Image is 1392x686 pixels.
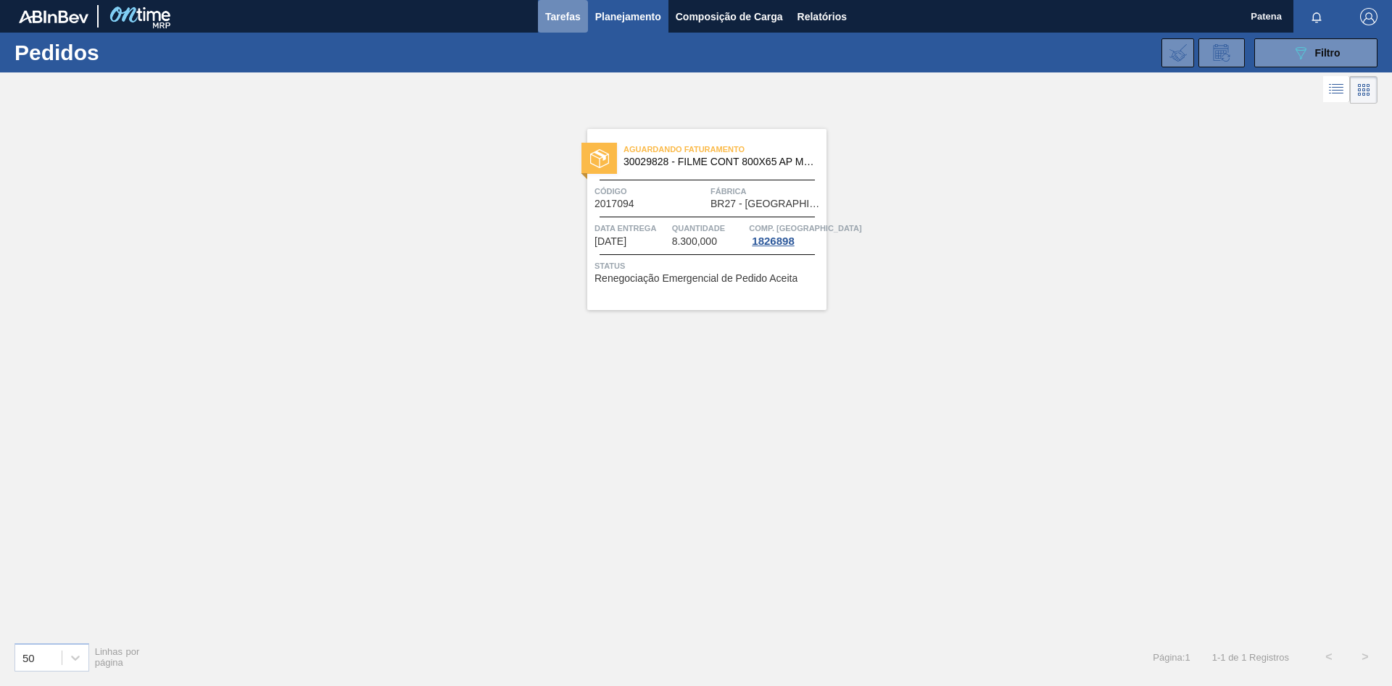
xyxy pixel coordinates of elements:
[749,235,797,247] div: 1826898
[710,184,823,198] span: Fábrica
[594,236,626,247] span: 29/09/2025
[676,8,783,25] span: Composição de Carga
[19,10,88,23] img: TNhmsLtSVTkK8tSr43FrP2fwEKptu5GPRR3wAAAABJRU5ErkJggg==
[1315,47,1341,59] span: Filtro
[545,8,581,25] span: Tarefas
[594,221,668,235] span: Data entrega
[623,142,826,156] span: Aguardando Faturamento
[749,221,823,247] a: Comp. [GEOGRAPHIC_DATA]1826898
[1212,652,1289,663] span: 1 - 1 de 1 Registros
[1311,639,1347,675] button: <
[1198,38,1245,67] div: Solicitação de Revisão de Pedidos
[1323,76,1350,104] div: Visão em Lista
[95,646,140,668] span: Linhas por página
[672,221,746,235] span: Quantidade
[1153,652,1190,663] span: Página : 1
[14,44,231,61] h1: Pedidos
[1360,8,1377,25] img: Logout
[590,149,609,168] img: status
[594,273,797,284] span: Renegociação Emergencial de Pedido Aceita
[1347,639,1383,675] button: >
[565,129,826,310] a: statusAguardando Faturamento30029828 - FILME CONT 800X65 AP MP 473 C12 429Código2017094FábricaBR2...
[797,8,847,25] span: Relatórios
[594,198,634,209] span: 2017094
[749,221,861,235] span: Comp. Carga
[1350,76,1377,104] div: Visão em Cards
[22,651,35,664] div: 50
[623,156,815,167] span: 30029828 - FILME CONT 800X65 AP MP 473 C12 429
[595,8,661,25] span: Planejamento
[1293,7,1340,27] button: Notificações
[1161,38,1194,67] div: Importar Negociações dos Pedidos
[594,259,823,273] span: Status
[594,184,707,198] span: Código
[672,236,717,247] span: 8.300,000
[710,198,823,209] span: BR27 - Nova Minas
[1254,38,1377,67] button: Filtro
